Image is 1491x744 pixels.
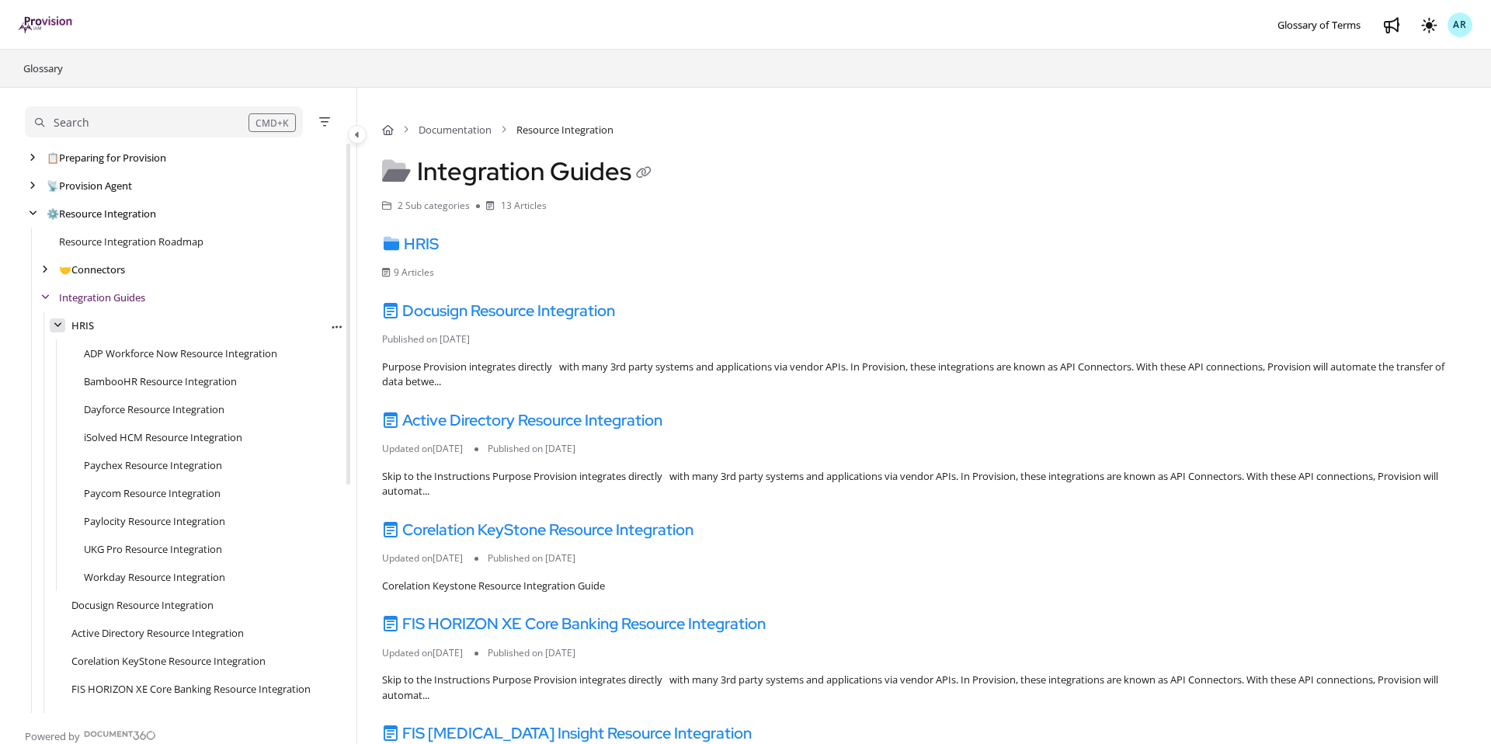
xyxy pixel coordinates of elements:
span: Resource Integration [516,122,613,137]
a: Glossary [22,59,64,78]
a: Documentation [419,122,492,137]
a: Paycom Resource Integration [84,485,221,501]
a: FIS HORIZON XE Core Banking Resource Integration [71,681,311,697]
li: Updated on [DATE] [382,442,474,456]
div: Purpose Provision integrates directly with many 3rd party systems and applications via vendor API... [382,360,1466,390]
li: 2 Sub categories [382,199,476,214]
a: BambooHR Resource Integration [84,374,237,389]
a: Project logo [19,16,74,34]
a: FIS IBS Insight Resource Integration [71,709,300,725]
a: Connectors [59,262,125,277]
span: Glossary of Terms [1277,18,1361,32]
button: AR [1448,12,1472,37]
div: arrow [37,262,53,277]
span: 📡 [47,179,59,193]
a: Home [382,122,394,137]
span: 🤝 [59,262,71,276]
a: HRIS [71,318,94,333]
li: 9 Articles [382,266,446,280]
img: Document360 [84,731,156,740]
div: Skip to the Instructions Purpose Provision integrates directly with many 3rd party systems and ap... [382,469,1466,499]
div: arrow [37,290,53,305]
a: Paylocity Resource Integration [84,513,225,529]
a: Integration Guides [59,290,145,305]
button: Theme options [1416,12,1441,37]
div: arrow [25,151,40,165]
div: Corelation Keystone Resource Integration Guide [382,579,1466,594]
li: 13 Articles [476,199,547,214]
button: Filter [315,113,334,131]
a: HRIS [382,234,439,254]
a: Resource Integration Roadmap [59,234,203,249]
li: Published on [DATE] [474,551,587,565]
a: Preparing for Provision [47,150,166,165]
a: Corelation KeyStone Resource Integration [71,653,266,669]
button: Search [25,106,303,137]
li: Published on [DATE] [382,332,481,346]
div: Search [54,114,89,131]
a: Docusign Resource Integration [71,597,214,613]
a: Whats new [1379,12,1404,37]
a: Corelation KeyStone Resource Integration [382,520,693,540]
a: Resource Integration [47,206,156,221]
span: Powered by [25,728,80,744]
li: Published on [DATE] [474,442,587,456]
button: Category toggle [348,125,367,144]
div: arrow [25,179,40,193]
a: Active Directory Resource Integration [382,410,662,430]
h1: Integration Guides [382,156,656,186]
a: Paychex Resource Integration [84,457,222,473]
div: arrow [50,318,65,333]
a: Workday Resource Integration [84,569,225,585]
span: AR [1453,18,1467,33]
span: 📋 [47,151,59,165]
div: Skip to the Instructions Purpose Provision integrates directly with many 3rd party systems and ap... [382,673,1466,703]
div: arrow [25,207,40,221]
a: UKG Pro Resource Integration [84,541,222,557]
button: Article more options [328,318,344,334]
div: CMD+K [248,113,296,132]
a: FIS HORIZON XE Core Banking Resource Integration [382,614,766,634]
a: FIS [MEDICAL_DATA] Insight Resource Integration [382,723,752,743]
div: More options [328,317,344,334]
a: Powered by Document360 - opens in a new tab [25,725,156,744]
li: Published on [DATE] [474,646,587,660]
span: ⚙️ [47,207,59,221]
a: Docusign Resource Integration [382,301,615,321]
img: brand logo [19,16,74,33]
a: ADP Workforce Now Resource Integration [84,346,277,361]
a: iSolved HCM Resource Integration [84,429,242,445]
button: Copy link of Integration Guides [631,162,656,186]
a: Dayforce Resource Integration [84,402,224,417]
li: Updated on [DATE] [382,551,474,565]
li: Updated on [DATE] [382,646,474,660]
a: Provision Agent [47,178,132,193]
a: Active Directory Resource Integration [71,625,244,641]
